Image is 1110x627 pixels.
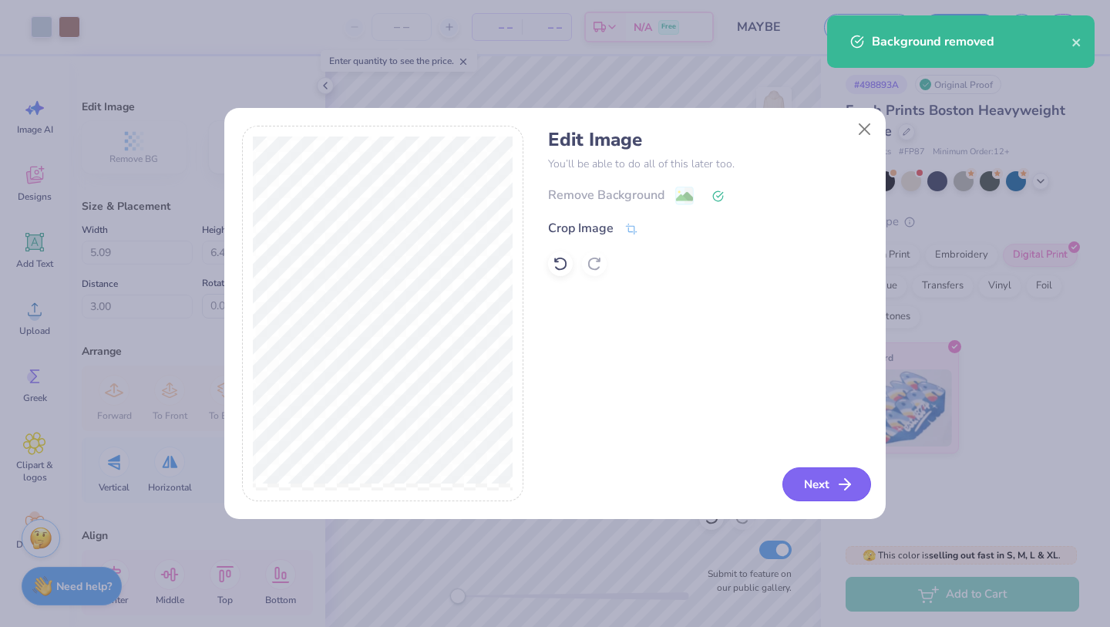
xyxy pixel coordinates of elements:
[850,115,880,144] button: Close
[1071,32,1082,51] button: close
[548,129,868,151] h4: Edit Image
[548,219,614,238] div: Crop Image
[782,467,871,501] button: Next
[872,32,1071,51] div: Background removed
[548,156,868,172] p: You’ll be able to do all of this later too.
